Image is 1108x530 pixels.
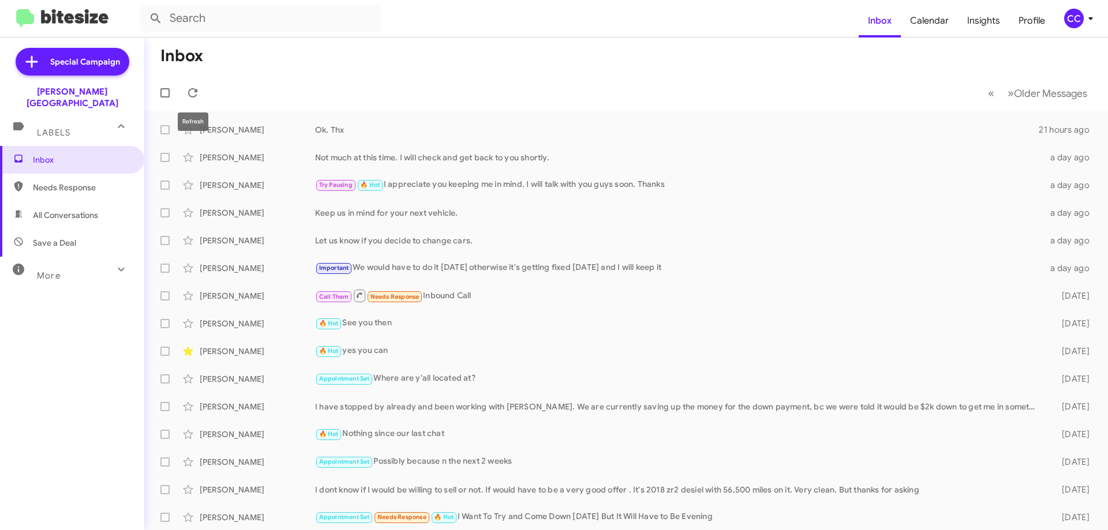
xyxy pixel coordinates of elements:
div: Not much at this time. I will check and get back to you shortly. [315,152,1043,163]
div: Keep us in mind for your next vehicle. [315,207,1043,219]
span: Call Them [319,293,349,300]
a: Profile [1009,4,1054,37]
a: Insights [958,4,1009,37]
div: I have stopped by already and been working with [PERSON_NAME]. We are currently saving up the mon... [315,401,1043,412]
span: 🔥 Hot [434,513,454,521]
div: a day ago [1043,262,1099,274]
div: a day ago [1043,152,1099,163]
div: [PERSON_NAME] [200,235,315,246]
div: [PERSON_NAME] [200,373,315,385]
div: [PERSON_NAME] [200,262,315,274]
div: [DATE] [1043,512,1099,523]
div: See you then [315,317,1043,330]
div: [DATE] [1043,401,1099,412]
div: [DATE] [1043,456,1099,468]
div: [PERSON_NAME] [200,152,315,163]
span: Appointment Set [319,513,370,521]
span: 🔥 Hot [319,430,339,438]
div: [PERSON_NAME] [200,318,315,329]
div: [PERSON_NAME] [200,428,315,440]
div: 21 hours ago [1039,124,1099,136]
div: yes you can [315,344,1043,358]
div: [DATE] [1043,484,1099,495]
div: [PERSON_NAME] [200,345,315,357]
div: I dont know if I would be willing to sell or not. If would have to be a very good offer . It's 20... [315,484,1043,495]
span: 🔥 Hot [319,347,339,355]
div: [PERSON_NAME] [200,124,315,136]
div: Let us know if you decide to change cars. [315,235,1043,246]
span: 🔥 Hot [360,181,380,189]
div: I appreciate you keeping me in mind. I will talk with you guys soon. Thanks [315,178,1043,191]
span: » [1008,86,1014,100]
div: a day ago [1043,235,1099,246]
button: CC [1054,9,1095,28]
span: Try Pausing [319,181,353,189]
div: [PERSON_NAME] [200,484,315,495]
span: Older Messages [1014,87,1087,100]
div: [DATE] [1043,373,1099,385]
span: 🔥 Hot [319,319,339,327]
span: Appointment Set [319,375,370,382]
span: « [988,86,994,100]
span: Needs Response [377,513,426,521]
div: We would have to do it [DATE] otherwise it's getting fixed [DATE] and I will keep it [315,261,1043,275]
div: Possibly because n the next 2 weeks [315,455,1043,468]
span: Important [319,264,349,272]
span: Inbox [33,154,131,166]
span: Needs Response [370,293,420,300]
div: Nothing since our last chat [315,427,1043,441]
div: I Want To Try and Come Down [DATE] But It Will Have to Be Evening [315,510,1043,524]
span: Save a Deal [33,237,76,249]
div: [PERSON_NAME] [200,179,315,191]
a: Calendar [901,4,958,37]
div: [DATE] [1043,428,1099,440]
div: [PERSON_NAME] [200,401,315,412]
div: [PERSON_NAME] [200,512,315,523]
button: Previous [981,81,1001,105]
div: Where are y'all located at? [315,372,1043,385]
div: [PERSON_NAME] [200,456,315,468]
span: Appointment Set [319,458,370,465]
span: More [37,270,61,281]
div: [PERSON_NAME] [200,290,315,302]
button: Next [1001,81,1094,105]
h1: Inbox [160,47,203,65]
span: Special Campaign [50,56,120,67]
span: Needs Response [33,182,131,193]
div: [DATE] [1043,345,1099,357]
input: Search [140,5,382,32]
div: Inbound Call [315,288,1043,303]
div: Refresh [178,112,208,131]
div: [PERSON_NAME] [200,207,315,219]
div: a day ago [1043,179,1099,191]
span: Labels [37,127,70,138]
a: Inbox [859,4,901,37]
div: CC [1064,9,1084,28]
div: Ok. Thx [315,124,1039,136]
a: Special Campaign [16,48,129,76]
nav: Page navigation example [982,81,1094,105]
div: a day ago [1043,207,1099,219]
span: All Conversations [33,209,98,221]
div: [DATE] [1043,290,1099,302]
div: [DATE] [1043,318,1099,329]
